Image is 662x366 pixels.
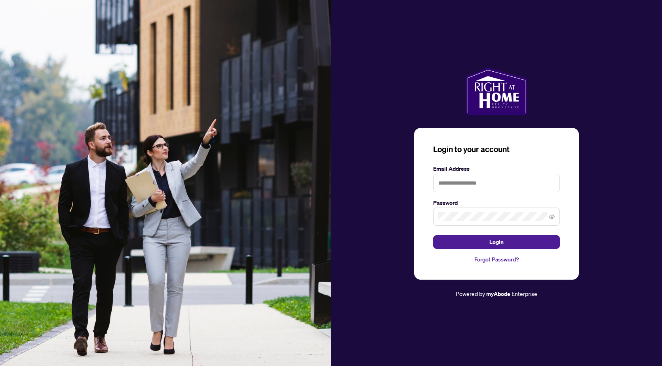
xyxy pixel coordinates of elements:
span: Login [489,236,504,248]
span: Enterprise [512,290,537,297]
label: Password [433,198,560,207]
label: Email Address [433,164,560,173]
h3: Login to your account [433,144,560,155]
button: Login [433,235,560,249]
img: ma-logo [466,68,527,115]
span: Powered by [456,290,485,297]
a: Forgot Password? [433,255,560,264]
span: eye-invisible [549,214,555,219]
a: myAbode [486,290,510,298]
